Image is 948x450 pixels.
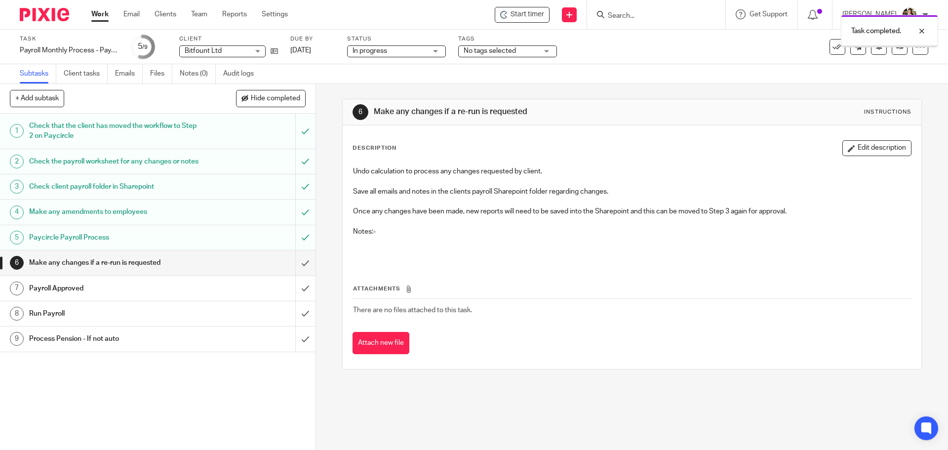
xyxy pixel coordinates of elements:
div: 6 [10,256,24,270]
a: Clients [155,9,176,19]
button: Edit description [842,140,911,156]
label: Tags [458,35,557,43]
div: 6 [353,104,368,120]
span: Bitfount Ltd [185,47,222,54]
div: 2 [10,155,24,168]
span: Hide completed [251,95,300,103]
a: Emails [115,64,143,83]
div: 8 [10,307,24,321]
label: Status [347,35,446,43]
a: Work [91,9,109,19]
div: Payroll Monthly Process - Paycircle [20,45,118,55]
span: In progress [353,47,387,54]
div: Bitfount Ltd - Payroll Monthly Process - Paycircle [495,7,550,23]
a: Audit logs [223,64,261,83]
img: Pixie [20,8,69,21]
a: Reports [222,9,247,19]
h1: Check that the client has moved the workflow to Step 2 on Paycircle [29,119,200,144]
div: 5 [10,231,24,245]
span: Attachments [353,286,400,291]
small: /9 [142,44,148,50]
p: Save all emails and notes in the clients payroll Sharepoint folder regarding changes. [353,187,910,197]
span: [DATE] [290,47,311,54]
div: 4 [10,205,24,219]
label: Client [179,35,278,43]
label: Task [20,35,118,43]
span: No tags selected [464,47,516,54]
a: Notes (0) [180,64,216,83]
img: Helen%20Campbell.jpeg [902,7,917,23]
span: There are no files attached to this task. [353,307,472,314]
h1: Process Pension - If not auto [29,331,200,346]
h1: Make any changes if a re-run is requested [374,107,653,117]
a: Client tasks [64,64,108,83]
p: Once any changes have been made, new reports will need to be saved into the Sharepoint and this c... [353,206,910,216]
div: 1 [10,124,24,138]
h1: Make any amendments to employees [29,205,200,219]
a: Settings [262,9,288,19]
h1: Run Payroll [29,306,200,321]
a: Subtasks [20,64,56,83]
h1: Paycircle Payroll Process [29,230,200,245]
p: Description [353,144,396,152]
p: Task completed. [851,26,901,36]
button: Hide completed [236,90,306,107]
a: Email [123,9,140,19]
a: Files [150,64,172,83]
a: Team [191,9,207,19]
button: Attach new file [353,332,409,354]
div: 3 [10,180,24,194]
div: Instructions [864,108,911,116]
h1: Check the payroll worksheet for any changes or notes [29,154,200,169]
h1: Payroll Approved [29,281,200,296]
h1: Check client payroll folder in Sharepoint [29,179,200,194]
div: 7 [10,282,24,295]
label: Due by [290,35,335,43]
button: + Add subtask [10,90,64,107]
div: 5 [138,41,148,52]
h1: Make any changes if a re-run is requested [29,255,200,270]
p: Undo calculation to process any changes requested by client. [353,166,910,176]
div: 9 [10,332,24,346]
p: Notes:- [353,227,910,237]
